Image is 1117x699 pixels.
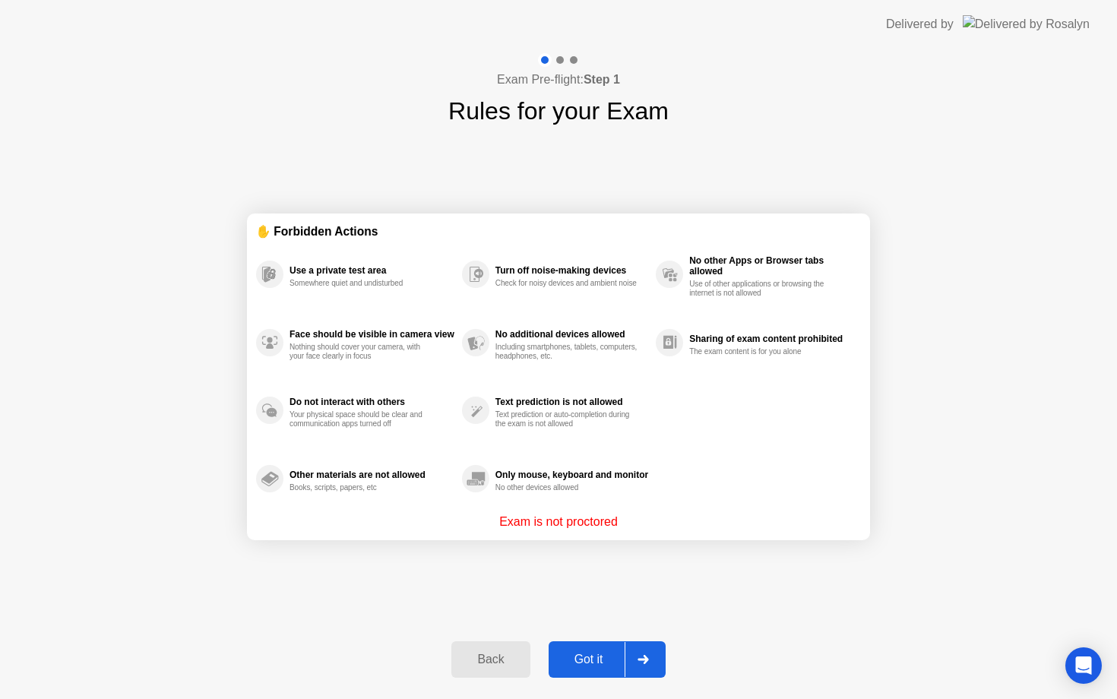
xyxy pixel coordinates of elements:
[553,653,625,666] div: Got it
[497,71,620,89] h4: Exam Pre-flight:
[495,483,639,492] div: No other devices allowed
[495,397,648,407] div: Text prediction is not allowed
[495,343,639,361] div: Including smartphones, tablets, computers, headphones, etc.
[689,334,853,344] div: Sharing of exam content prohibited
[495,265,648,276] div: Turn off noise-making devices
[495,279,639,288] div: Check for noisy devices and ambient noise
[448,93,669,129] h1: Rules for your Exam
[256,223,861,240] div: ✋ Forbidden Actions
[451,641,530,678] button: Back
[290,470,454,480] div: Other materials are not allowed
[290,279,433,288] div: Somewhere quiet and undisturbed
[689,347,833,356] div: The exam content is for you alone
[290,483,433,492] div: Books, scripts, papers, etc
[584,73,620,86] b: Step 1
[549,641,666,678] button: Got it
[689,255,853,277] div: No other Apps or Browser tabs allowed
[495,410,639,429] div: Text prediction or auto-completion during the exam is not allowed
[886,15,954,33] div: Delivered by
[290,343,433,361] div: Nothing should cover your camera, with your face clearly in focus
[499,513,618,531] p: Exam is not proctored
[456,653,525,666] div: Back
[495,329,648,340] div: No additional devices allowed
[963,15,1090,33] img: Delivered by Rosalyn
[290,329,454,340] div: Face should be visible in camera view
[495,470,648,480] div: Only mouse, keyboard and monitor
[290,265,454,276] div: Use a private test area
[290,397,454,407] div: Do not interact with others
[689,280,833,298] div: Use of other applications or browsing the internet is not allowed
[290,410,433,429] div: Your physical space should be clear and communication apps turned off
[1065,647,1102,684] div: Open Intercom Messenger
